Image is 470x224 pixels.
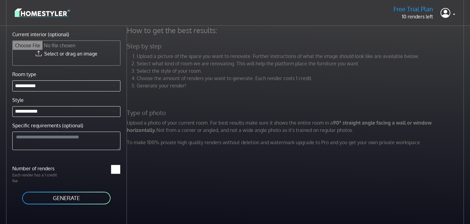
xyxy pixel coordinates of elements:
[123,109,469,117] h5: Type of photo
[123,42,469,50] h5: Step by step
[137,82,465,89] li: Generate your render!
[123,119,469,134] p: Upload a photo of your current room. For best results make sure it shows the entire room in a Not...
[12,96,24,104] label: Style
[394,5,433,13] h5: Free Trial Plan
[9,165,66,172] label: Number of renders
[394,13,433,20] p: 10 renders left
[137,67,465,75] li: Select the style of your room.
[15,7,70,18] img: logo-3de290ba35641baa71223ecac5eacb59cb85b4c7fdf211dc9aaecaaee71ea2f8.svg
[9,172,66,184] p: Each render has a 1 credit fee
[22,191,111,205] button: GENERATE
[12,71,36,78] label: Room type
[12,122,83,129] label: Specific requirements (optional)
[137,52,465,60] li: Upload a picture of the space you want to renovate. Further instructions of what the image should...
[137,60,465,67] li: Select what kind of room we are renovating. This will help the platform place the furniture you w...
[137,75,465,82] li: Choose the amount of renders you want to generate. Each render costs 1 credit.
[12,31,69,38] label: Current interior (optional)
[123,139,469,146] p: To make 100% private high quality renders without deletion and watermark upgrade to Pro and you g...
[123,26,469,35] h4: How to get the best results:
